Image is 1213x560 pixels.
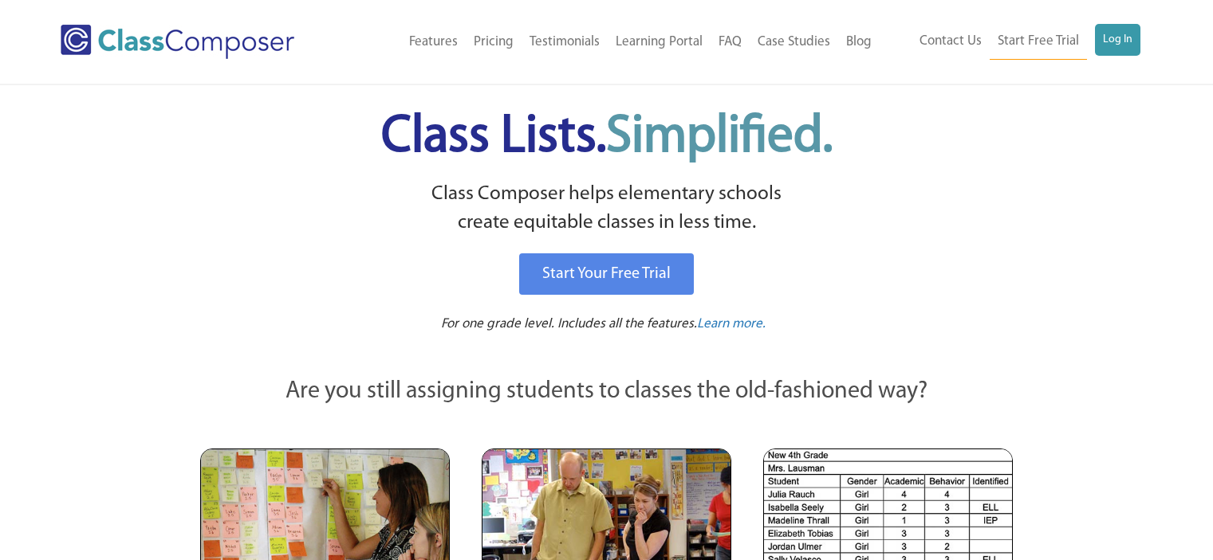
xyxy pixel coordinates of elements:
p: Are you still assigning students to classes the old-fashioned way? [200,374,1014,409]
a: Features [401,25,466,60]
a: Learning Portal [608,25,711,60]
a: Contact Us [912,24,990,59]
a: Blog [838,25,880,60]
a: Case Studies [750,25,838,60]
a: Log In [1095,24,1140,56]
span: For one grade level. Includes all the features. [441,317,697,331]
a: Pricing [466,25,522,60]
span: Class Lists. [381,112,833,163]
a: Learn more. [697,315,766,335]
span: Simplified. [606,112,833,163]
span: Start Your Free Trial [542,266,671,282]
a: Start Your Free Trial [519,253,694,295]
nav: Header Menu [880,24,1140,60]
img: Class Composer [61,25,294,59]
nav: Header Menu [345,25,879,60]
span: Learn more. [697,317,766,331]
a: Testimonials [522,25,608,60]
p: Class Composer helps elementary schools create equitable classes in less time. [198,180,1016,238]
a: FAQ [711,25,750,60]
a: Start Free Trial [990,24,1087,60]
